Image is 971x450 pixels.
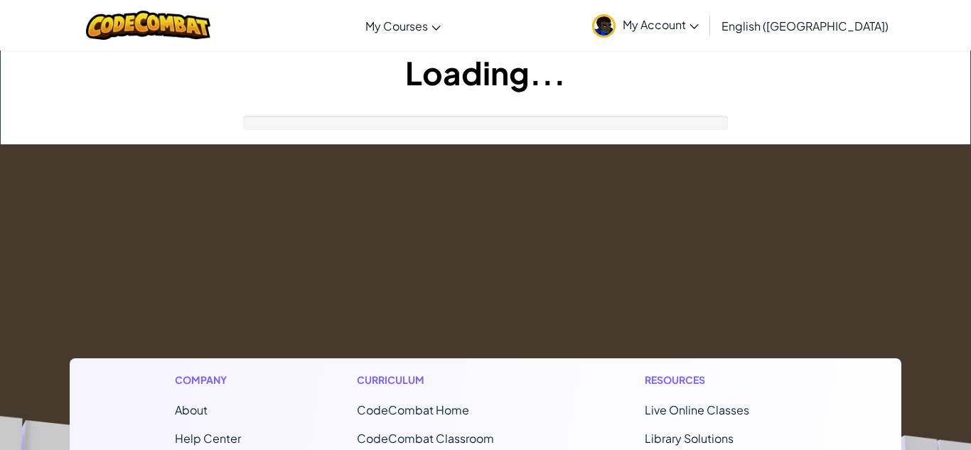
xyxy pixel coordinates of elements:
a: Library Solutions [645,431,734,446]
img: CodeCombat logo [86,11,210,40]
span: My Account [623,17,699,32]
a: My Courses [358,6,448,45]
a: English ([GEOGRAPHIC_DATA]) [714,6,896,45]
a: About [175,402,208,417]
img: avatar [592,14,616,38]
span: My Courses [365,18,428,33]
span: CodeCombat Home [357,402,469,417]
h1: Resources [645,373,796,387]
a: Live Online Classes [645,402,749,417]
h1: Company [175,373,241,387]
h1: Curriculum [357,373,529,387]
h1: Loading... [1,50,970,95]
span: English ([GEOGRAPHIC_DATA]) [721,18,889,33]
a: Help Center [175,431,241,446]
a: My Account [585,3,706,48]
a: CodeCombat Classroom [357,431,494,446]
